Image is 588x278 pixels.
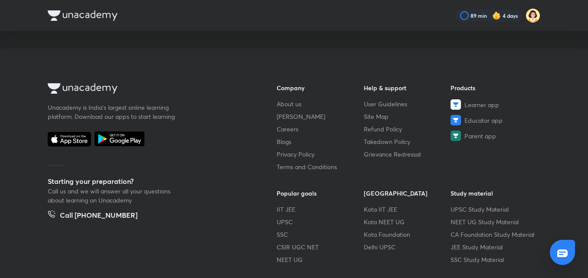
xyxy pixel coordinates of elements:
a: UPSC Study Material [451,205,538,214]
a: Privacy Policy [277,150,364,159]
h6: Popular goals [277,189,364,198]
a: Takedown Policy [364,137,451,146]
span: Learner app [464,100,499,109]
a: CA Foundation Study Material [451,230,538,239]
img: streak [492,11,501,20]
img: Educator app [451,115,461,125]
a: SSC [277,230,364,239]
a: User Guidelines [364,99,451,108]
img: Company Logo [48,10,118,21]
a: Careers [277,124,364,134]
img: Learner app [451,99,461,110]
a: UPSC [277,217,364,226]
a: Company Logo [48,83,249,96]
p: Call us and we will answer all your questions about learning on Unacademy [48,186,178,205]
a: Grievance Redressal [364,150,451,159]
h5: Call [PHONE_NUMBER] [60,210,137,222]
a: JEE Study Material [451,242,538,252]
a: NEET UG Study Material [451,217,538,226]
h6: [GEOGRAPHIC_DATA] [364,189,451,198]
a: IIT JEE [277,205,364,214]
a: Call [PHONE_NUMBER] [48,210,137,222]
a: NEET UG [277,255,364,264]
h5: Starting your preparation? [48,176,249,186]
h6: Help & support [364,83,451,92]
img: Parent app [451,131,461,141]
a: Kota Foundation [364,230,451,239]
a: About us [277,99,364,108]
h6: Company [277,83,364,92]
a: Refund Policy [364,124,451,134]
a: Educator app [451,115,538,125]
img: Company Logo [48,83,118,94]
img: kk B [526,8,540,23]
a: Parent app [451,131,538,141]
a: Kota NEET UG [364,217,451,226]
a: [PERSON_NAME] [277,112,364,121]
span: Educator app [464,116,503,125]
a: Site Map [364,112,451,121]
h6: Study material [451,189,538,198]
a: Kota IIT JEE [364,205,451,214]
h6: Products [451,83,538,92]
span: Parent app [464,131,496,141]
a: Terms and Conditions [277,162,364,171]
a: SSC Study Material [451,255,538,264]
a: Learner app [451,99,538,110]
a: CSIR UGC NET [277,242,364,252]
a: Delhi UPSC [364,242,451,252]
span: Careers [277,124,298,134]
a: Blogs [277,137,364,146]
p: Unacademy is India’s largest online learning platform. Download our apps to start learning [48,103,178,121]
